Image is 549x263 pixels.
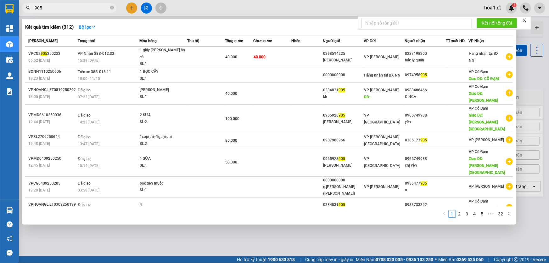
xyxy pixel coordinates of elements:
[140,119,187,126] div: SL: 2
[364,88,399,92] span: VP [PERSON_NAME]
[507,212,511,215] span: right
[469,150,488,154] span: VP Cổ Đạm
[6,88,13,95] img: solution-icon
[74,22,101,32] button: Bộ lọcdown
[254,39,272,43] span: Chưa cước
[78,163,99,168] span: 15:14 [DATE]
[506,89,513,96] span: plus-circle
[78,58,99,63] span: 15:39 [DATE]
[468,39,484,43] span: VP Nhận
[364,55,399,59] span: VP [PERSON_NAME]
[225,39,243,43] span: Tổng cước
[6,72,13,79] img: warehouse-icon
[364,157,400,168] span: VP [GEOGRAPHIC_DATA]
[469,84,488,89] span: VP Cổ Đạm
[506,204,513,211] span: plus-circle
[28,188,50,192] span: 19:20 [DATE]
[506,115,513,122] span: plus-circle
[78,39,95,43] span: Trạng thái
[140,87,187,94] div: [PERSON_NAME]
[110,6,114,9] span: close-circle
[456,210,463,217] a: 2
[506,158,513,165] span: plus-circle
[140,75,187,82] div: SL: 1
[225,160,237,164] span: 50.000
[506,71,513,78] span: plus-circle
[254,55,266,59] span: 40.000
[479,210,486,218] li: 5
[28,87,76,93] div: VPHOANGLIET0810250202
[28,76,50,81] span: 18:23 [DATE]
[463,210,471,218] li: 3
[361,18,472,28] input: Nhập số tổng đài
[405,180,445,187] div: 0986477
[78,142,99,146] span: 13:47 [DATE]
[140,162,187,169] div: SL: 1
[323,119,363,125] div: [PERSON_NAME]
[364,39,376,43] span: VP Gửi
[323,72,363,78] div: 0000000000
[140,60,187,67] div: SL: 1
[469,199,488,203] span: VP Cổ Đạm
[28,155,76,162] div: VPMD0409250250
[28,112,76,118] div: VPMD0610250036
[364,73,401,77] span: Hàng nhận tại BX NN
[323,156,363,162] div: 0965928
[339,113,345,117] span: 905
[405,119,445,125] div: yến
[5,4,14,14] img: logo-vxr
[405,112,445,119] div: 0965749988
[28,141,50,146] span: 19:48 [DATE]
[140,47,187,60] div: 1 giáy [PERSON_NAME] ăn cá
[78,113,91,117] span: Đã giao
[140,140,187,147] div: SL: 2
[323,184,363,197] div: e [PERSON_NAME]([PERSON_NAME])
[364,185,399,189] span: VP [PERSON_NAME]
[339,88,345,92] span: 905
[225,55,237,59] span: 40.000
[140,187,187,194] div: SL: 1
[469,70,488,74] span: VP Cổ Đạm
[486,210,496,218] span: •••
[6,207,13,214] img: warehouse-icon
[291,39,300,43] span: Nhãn
[469,106,488,111] span: VP Cổ Đạm
[6,25,13,32] img: dashboard-icon
[78,70,111,74] span: Trên xe 38B-018.11
[323,87,363,94] div: 0384031
[443,212,446,215] span: left
[28,50,76,57] div: VPCG2 250233
[405,39,425,43] span: Người nhận
[405,94,445,100] div: C NGA
[41,51,47,56] span: 905
[405,57,445,64] div: bác lý quân
[323,94,363,100] div: kh
[26,6,31,10] span: search
[78,88,91,92] span: Đã giao
[323,202,363,208] div: 0384031
[339,203,345,207] span: 905
[140,201,187,208] div: 4
[79,25,96,30] strong: Bộ lọc
[364,206,399,210] span: VP [PERSON_NAME]
[421,138,427,142] span: 905
[364,135,400,146] span: VP [PERSON_NAME][GEOGRAPHIC_DATA]
[323,162,363,169] div: [PERSON_NAME]
[421,73,427,77] span: 905
[482,20,512,26] span: Kết nối tổng đài
[339,157,345,161] span: 905
[506,53,513,60] span: plus-circle
[323,112,363,119] div: 0965928
[506,210,513,218] li: Next Page
[469,206,499,217] span: [PERSON_NAME]: hon đa đức an
[187,39,199,43] span: Thu hộ
[78,157,91,161] span: Đã giao
[78,188,99,192] span: 03:58 [DATE]
[140,94,187,100] div: SL: 1
[28,163,50,168] span: 12:45 [DATE]
[7,236,13,242] span: notification
[441,210,448,218] li: Previous Page
[7,221,13,227] span: question-circle
[225,91,237,96] span: 40.000
[405,50,445,57] div: 0337198300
